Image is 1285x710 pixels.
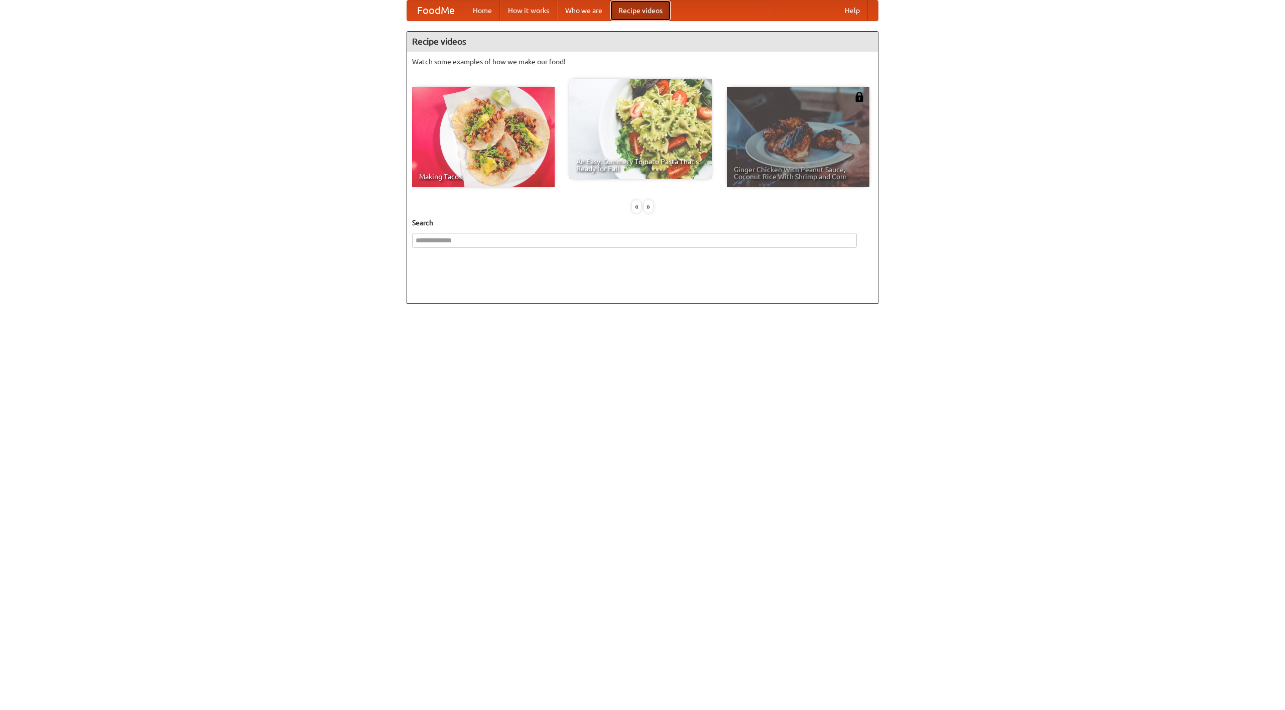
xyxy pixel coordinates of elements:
a: Recipe videos [610,1,671,21]
img: 483408.png [854,92,864,102]
span: An Easy, Summery Tomato Pasta That's Ready for Fall [576,158,705,172]
a: Home [465,1,500,21]
a: FoodMe [407,1,465,21]
a: Help [837,1,868,21]
p: Watch some examples of how we make our food! [412,57,873,67]
a: Who we are [557,1,610,21]
a: Making Tacos [412,87,555,187]
h5: Search [412,218,873,228]
span: Making Tacos [419,173,548,180]
div: » [644,200,653,213]
div: « [632,200,641,213]
a: How it works [500,1,557,21]
a: An Easy, Summery Tomato Pasta That's Ready for Fall [569,79,712,179]
h4: Recipe videos [407,32,878,52]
